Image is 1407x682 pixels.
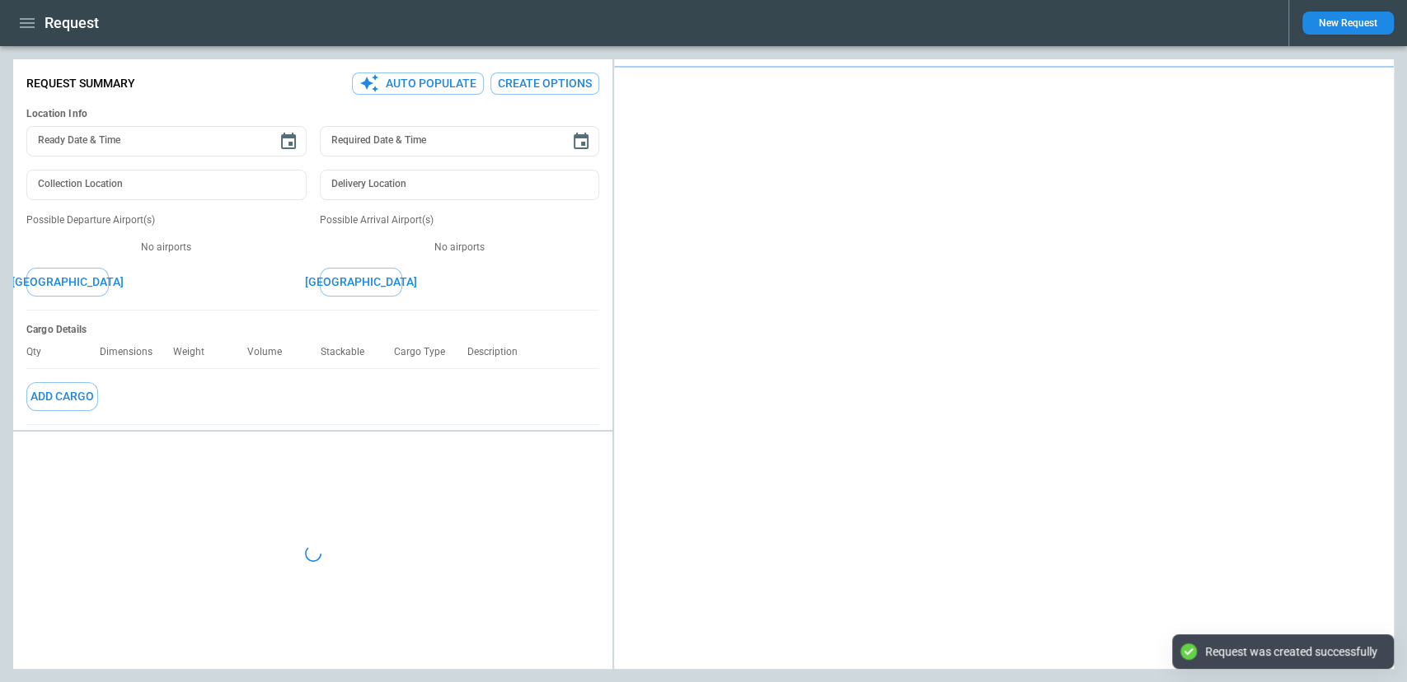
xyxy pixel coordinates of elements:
p: Request Summary [26,77,135,91]
button: Auto Populate [352,72,484,95]
p: Weight [173,346,218,358]
h6: Location Info [26,108,599,120]
div: Request was created successfully [1205,644,1377,659]
button: [GEOGRAPHIC_DATA] [26,268,109,297]
p: No airports [320,241,600,255]
h6: Cargo Details [26,324,599,336]
p: Stackable [321,346,378,358]
p: Dimensions [100,346,166,358]
button: Add Cargo [26,382,98,411]
p: Qty [26,346,54,358]
p: Cargo Type [394,346,458,358]
p: Possible Departure Airport(s) [26,213,307,227]
button: Choose date [565,125,598,158]
h1: Request [45,13,99,33]
button: Choose date [272,125,305,158]
p: Possible Arrival Airport(s) [320,213,600,227]
button: [GEOGRAPHIC_DATA] [320,268,402,297]
button: New Request [1302,12,1394,35]
p: No airports [26,241,307,255]
button: Create Options [490,72,599,95]
p: Description [467,346,531,358]
p: Volume [247,346,295,358]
